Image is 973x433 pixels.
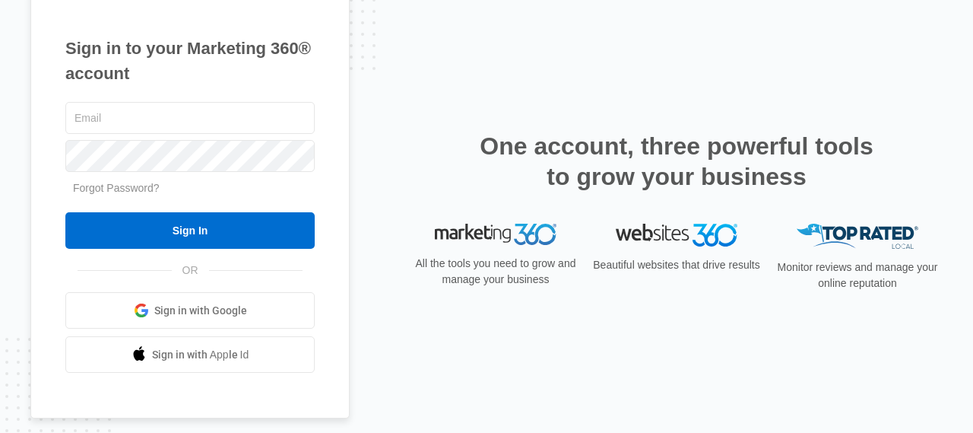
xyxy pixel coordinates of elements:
[65,292,315,329] a: Sign in with Google
[65,36,315,86] h1: Sign in to your Marketing 360® account
[616,224,737,246] img: Websites 360
[475,131,878,192] h2: One account, three powerful tools to grow your business
[172,263,209,279] span: OR
[772,259,943,291] p: Monitor reviews and manage your online reputation
[65,212,315,249] input: Sign In
[410,256,581,288] p: All the tools you need to grow and manage your business
[152,347,249,363] span: Sign in with Apple Id
[435,224,556,245] img: Marketing 360
[65,336,315,373] a: Sign in with Apple Id
[65,102,315,134] input: Email
[797,224,918,249] img: Top Rated Local
[154,303,247,319] span: Sign in with Google
[591,257,762,273] p: Beautiful websites that drive results
[73,182,160,194] a: Forgot Password?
